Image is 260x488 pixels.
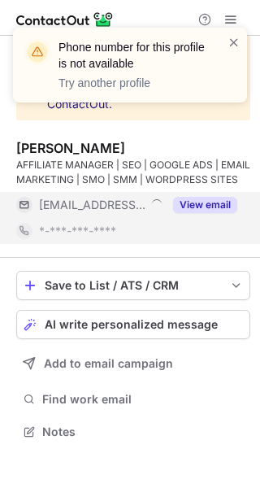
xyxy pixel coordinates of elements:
span: AI write personalized message [45,318,218,331]
div: Save to List / ATS / CRM [45,279,222,292]
p: Try another profile [58,75,208,91]
img: ContactOut v5.3.10 [16,10,114,29]
div: [PERSON_NAME] [16,140,125,156]
div: AFFILIATE MANAGER | SEO | GOOGLE ADS | EMAIL MARKETING | SMO | SMM | WORDPRESS SITES [16,158,250,187]
span: Find work email [42,392,244,407]
button: Add to email campaign [16,349,250,378]
button: Notes [16,420,250,443]
button: Reveal Button [173,197,237,213]
img: warning [24,39,50,65]
header: Phone number for this profile is not available [58,39,208,72]
span: Notes [42,425,244,439]
button: save-profile-one-click [16,271,250,300]
span: [EMAIL_ADDRESS][DOMAIN_NAME] [39,198,145,212]
button: Find work email [16,388,250,411]
span: Add to email campaign [44,357,173,370]
button: AI write personalized message [16,310,250,339]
